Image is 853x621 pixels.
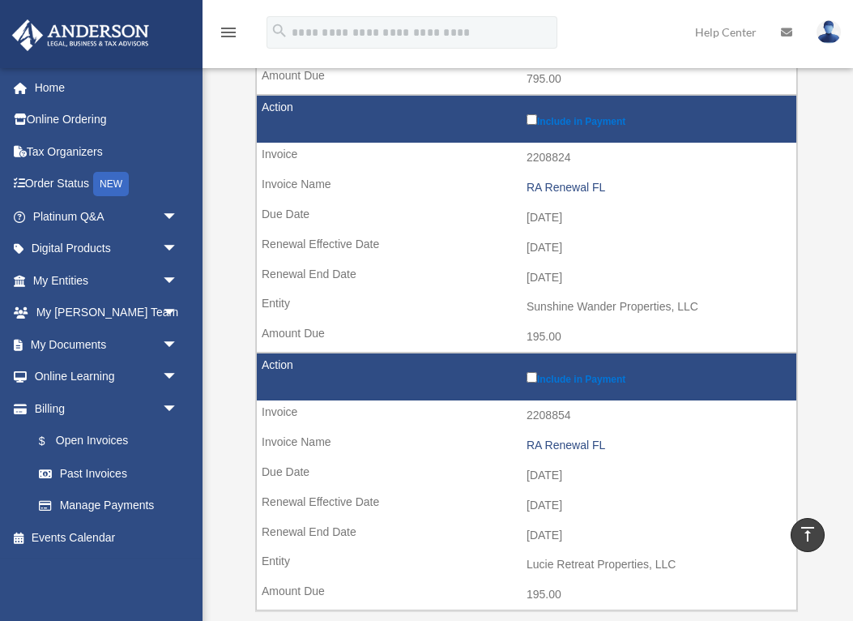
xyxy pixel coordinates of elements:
img: Anderson Advisors Platinum Portal [7,19,154,51]
input: Include in Payment [527,114,537,125]
span: arrow_drop_down [162,200,194,233]
td: 795.00 [257,64,796,95]
a: My Entitiesarrow_drop_down [11,264,203,297]
a: vertical_align_top [791,518,825,552]
a: Events Calendar [11,521,203,554]
img: User Pic [817,20,841,44]
td: Lucie Retreat Properties, LLC [257,550,796,580]
a: menu [219,28,238,42]
a: Online Learningarrow_drop_down [11,361,203,393]
label: Include in Payment [527,111,788,127]
td: [DATE] [257,233,796,263]
a: Platinum Q&Aarrow_drop_down [11,200,203,233]
input: Include in Payment [527,372,537,383]
div: RA Renewal FL [527,181,788,195]
td: 2208824 [257,143,796,173]
td: [DATE] [257,203,796,233]
td: 195.00 [257,580,796,610]
i: search [271,22,288,40]
span: arrow_drop_down [162,361,194,394]
a: Home [11,71,203,104]
td: Sunshine Wander Properties, LLC [257,292,796,323]
span: arrow_drop_down [162,392,194,426]
a: Digital Productsarrow_drop_down [11,233,203,265]
a: Tax Organizers [11,135,203,168]
i: menu [219,23,238,42]
td: 2208854 [257,400,796,431]
div: NEW [93,172,129,196]
i: vertical_align_top [798,525,817,544]
td: [DATE] [257,490,796,521]
a: Online Ordering [11,104,203,136]
a: Manage Payments [23,490,194,522]
span: arrow_drop_down [162,264,194,298]
td: 195.00 [257,322,796,353]
span: arrow_drop_down [162,233,194,266]
td: [DATE] [257,520,796,551]
a: My Documentsarrow_drop_down [11,328,203,361]
a: Billingarrow_drop_down [11,392,194,425]
a: My [PERSON_NAME] Teamarrow_drop_down [11,297,203,329]
td: [DATE] [257,263,796,293]
a: Past Invoices [23,457,194,490]
td: [DATE] [257,460,796,491]
label: Include in Payment [527,369,788,385]
span: arrow_drop_down [162,328,194,362]
span: arrow_drop_down [162,297,194,330]
a: Order StatusNEW [11,168,203,201]
div: RA Renewal FL [527,439,788,452]
a: $Open Invoices [23,425,186,458]
span: $ [48,431,56,452]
